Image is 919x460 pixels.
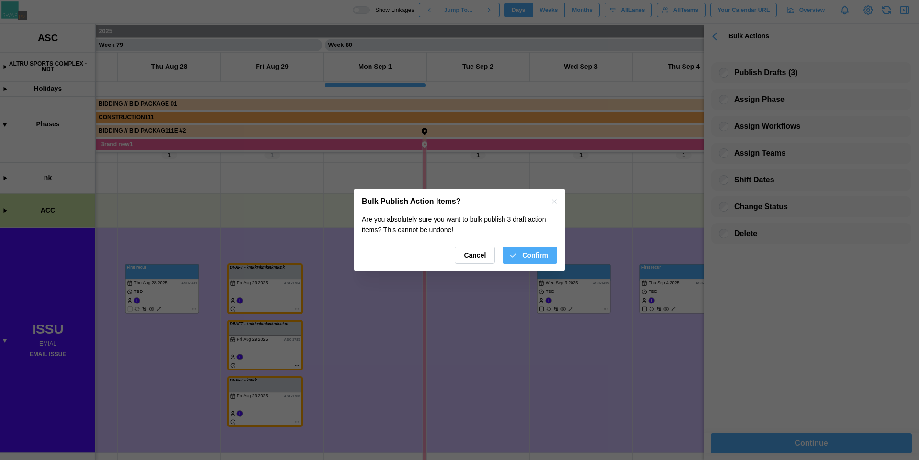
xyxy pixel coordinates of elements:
[362,198,461,205] h2: Bulk Publish Action Items?
[503,247,557,264] button: Confirm
[464,247,486,263] span: Cancel
[362,214,557,235] div: Are you absolutely sure you want to bulk publish 3 draft action items? This cannot be undone!
[455,247,495,264] button: Cancel
[522,247,548,263] span: Confirm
